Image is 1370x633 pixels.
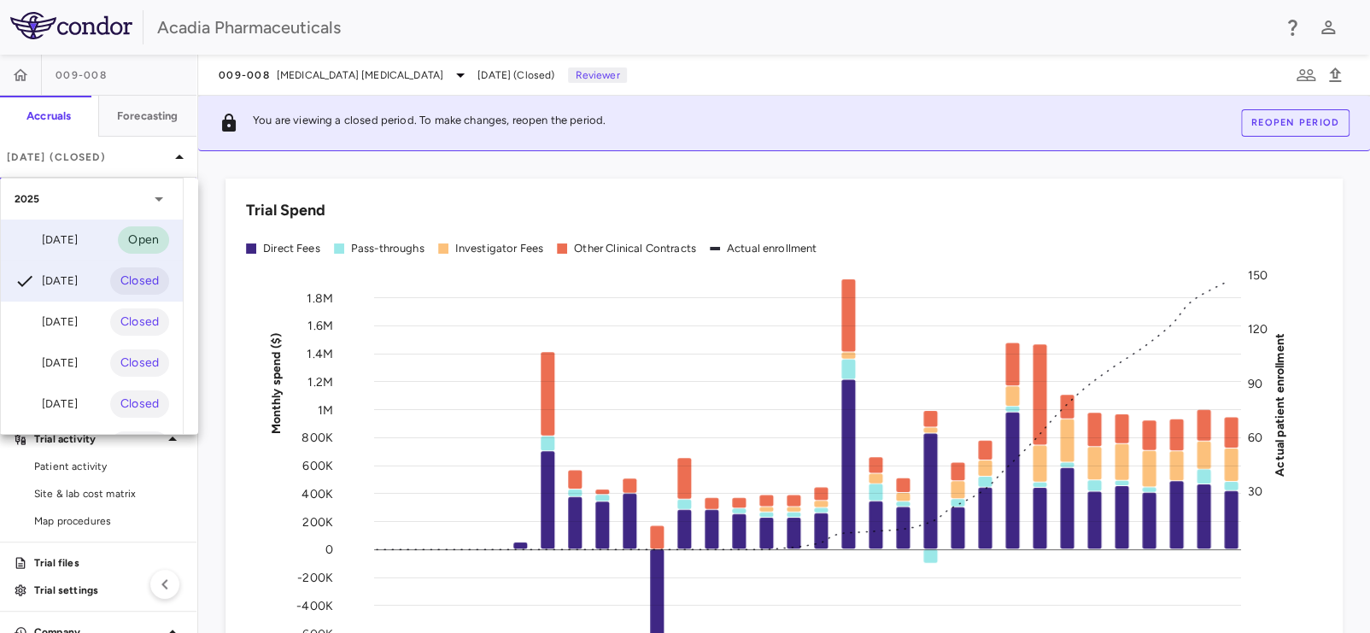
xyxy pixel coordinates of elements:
span: Open [118,231,169,249]
div: [DATE] [15,230,78,250]
div: [DATE] [15,312,78,332]
p: 2025 [15,191,40,207]
div: 2025 [1,179,183,220]
span: Closed [110,272,169,290]
span: Closed [110,354,169,372]
span: Closed [110,313,169,331]
span: Closed [110,395,169,413]
div: [DATE] [15,271,78,291]
div: [DATE] [15,394,78,414]
div: [DATE] [15,353,78,373]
